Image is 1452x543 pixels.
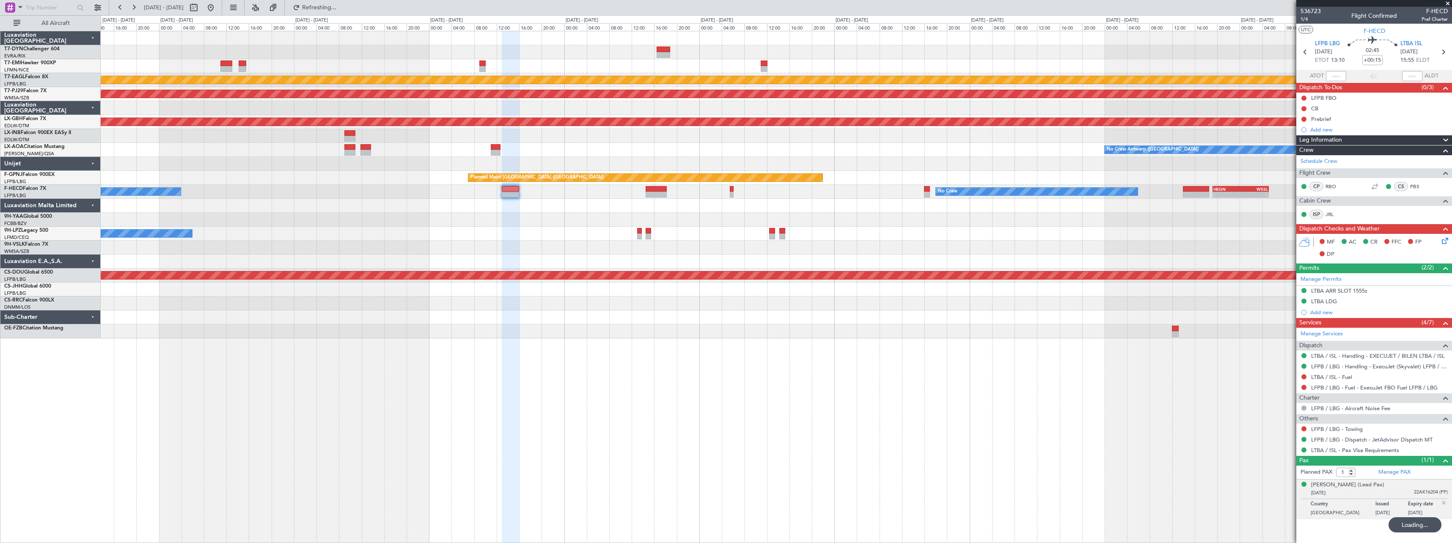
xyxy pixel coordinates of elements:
a: LX-GBHFalcon 7X [4,116,46,121]
div: 08:00 [339,23,361,31]
div: 00:00 [294,23,316,31]
p: [DATE] [1375,510,1408,518]
a: LTBA / ISL - Fuel [1311,373,1352,381]
p: Expiry date [1408,501,1441,510]
a: T7-EAGLFalcon 8X [4,74,48,80]
div: 12:00 [362,23,384,31]
span: LFPB LBG [1315,40,1340,48]
div: [PERSON_NAME] (Lead Pax) [1311,481,1384,489]
span: MF [1327,238,1335,247]
a: EVRA/RIX [4,53,25,59]
a: LFPB/LBG [4,290,26,296]
div: HEGN [1213,186,1240,192]
a: LFPB / LBG - Towing [1311,425,1363,433]
span: 15:55 [1400,56,1414,65]
span: FP [1415,238,1422,247]
a: PBS [1410,183,1429,190]
span: 9H-YAA [4,214,23,219]
p: Country [1311,501,1375,510]
a: OE-FZBCitation Mustang [4,326,63,331]
div: 16:00 [384,23,407,31]
span: LTBA ISL [1400,40,1422,48]
a: 9H-YAAGlobal 5000 [4,214,52,219]
div: 20:00 [947,23,969,31]
div: 16:00 [1060,23,1082,31]
div: [DATE] - [DATE] [971,17,1004,24]
a: LFPB/LBG [4,276,26,282]
div: Loading... [1389,517,1441,532]
div: 20:00 [136,23,159,31]
a: LFPB/LBG [4,178,26,185]
div: [DATE] - [DATE] [566,17,598,24]
div: 04:00 [451,23,474,31]
div: 00:00 [1240,23,1262,31]
div: [DATE] - [DATE] [160,17,193,24]
div: 04:00 [1262,23,1285,31]
a: F-GPNJFalcon 900EX [4,172,55,177]
a: LFPB / LBG - Handling - ExecuJet (Skyvalet) LFPB / LBG [1311,363,1448,370]
div: 08:00 [1285,23,1307,31]
a: FCBB/BZV [4,220,27,227]
div: No Crew Antwerp ([GEOGRAPHIC_DATA]) [1107,143,1199,156]
span: LX-GBH [4,116,23,121]
div: 08:00 [744,23,767,31]
span: T7-EAGL [4,74,25,80]
div: 12:00 [226,23,249,31]
a: F-HECDFalcon 7X [4,186,46,191]
button: Refreshing... [289,1,340,14]
a: CS-RRCFalcon 900LX [4,298,54,303]
div: 12:00 [767,23,789,31]
div: [DATE] - [DATE] [836,17,868,24]
div: [DATE] - [DATE] [1106,17,1138,24]
span: Pax [1299,456,1309,466]
span: CS-JHH [4,284,22,289]
a: DNMM/LOS [4,304,30,310]
span: AC [1349,238,1356,247]
a: LX-AOACitation Mustang [4,144,65,149]
img: close [1440,499,1448,507]
div: 08:00 [880,23,902,31]
div: 08:00 [1149,23,1172,31]
div: 20:00 [542,23,564,31]
a: LFPB / LBG - Dispatch - JetAdvisor Dispatch MT [1311,436,1433,443]
a: RBO [1325,183,1345,190]
div: 20:00 [1217,23,1240,31]
span: (4/7) [1422,318,1434,327]
input: --:-- [1326,71,1346,81]
span: F-GPNJ [4,172,22,177]
a: LFMN/NCE [4,67,29,73]
span: Dispatch [1299,341,1323,351]
div: 08:00 [204,23,226,31]
div: 12:00 [497,23,519,31]
div: - [1213,192,1240,197]
a: EDLW/DTM [4,137,29,143]
span: Permits [1299,263,1319,273]
span: [DATE] [1311,490,1325,496]
span: 02:45 [1366,47,1379,55]
span: 9H-VSLK [4,242,25,247]
div: 20:00 [812,23,834,31]
label: Planned PAX [1301,468,1332,477]
span: T7-EMI [4,60,21,66]
a: T7-EMIHawker 900XP [4,60,56,66]
div: 12:00 [1172,23,1195,31]
div: 04:00 [722,23,744,31]
div: 00:00 [564,23,587,31]
span: DP [1327,250,1334,259]
div: 04:00 [1127,23,1149,31]
span: [DATE] [1400,48,1418,56]
div: CB [1311,105,1318,112]
span: Others [1299,414,1318,424]
a: CS-DOUGlobal 6500 [4,270,53,275]
input: Trip Number [26,1,74,14]
div: WSSL [1240,186,1268,192]
span: T7-PJ29 [4,88,23,93]
span: Leg Information [1299,135,1342,145]
div: 04:00 [857,23,879,31]
div: - [1240,192,1268,197]
a: EDLW/DTM [4,123,29,129]
div: LTBA LDG [1311,298,1337,305]
a: LTBA / ISL - Pax Visa Requirements [1311,447,1399,454]
a: Schedule Crew [1301,157,1337,166]
a: 9H-VSLKFalcon 7X [4,242,48,247]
